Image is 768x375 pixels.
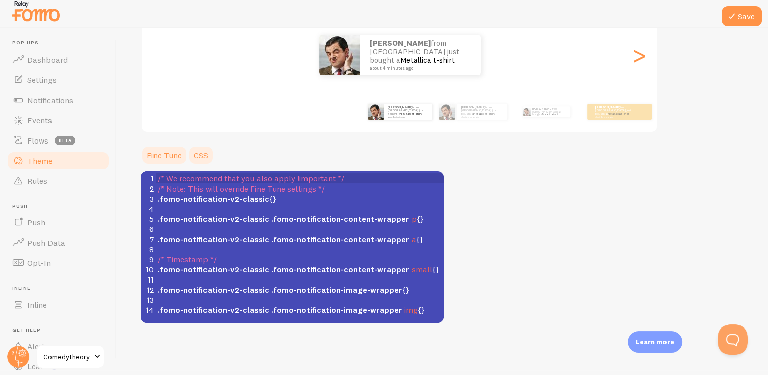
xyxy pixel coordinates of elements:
[27,156,53,166] span: Theme
[6,130,110,151] a: Flows beta
[55,136,75,145] span: beta
[36,345,105,369] a: Comedytheory
[595,105,620,109] strong: [PERSON_NAME]
[370,66,468,71] small: about 4 minutes ago
[158,305,269,315] span: .fomo-notification-v2-classic
[6,295,110,315] a: Inline
[158,194,276,204] span: {}
[532,106,566,117] p: from [GEOGRAPHIC_DATA] just bought a
[158,305,425,315] span: {}
[718,324,748,355] iframe: Help Scout Beacon - Open
[12,327,110,334] span: Get Help
[461,105,503,118] p: from [GEOGRAPHIC_DATA] just bought a
[6,70,110,90] a: Settings
[404,305,418,315] span: img
[522,108,530,116] img: Fomo
[141,234,156,244] div: 7
[158,183,325,194] span: /* Note: This will override Fine Tune settings */
[271,234,409,244] span: .fomo-notification-content-wrapper
[400,55,455,65] a: Metallica t-shirt
[158,214,269,224] span: .fomo-notification-v2-classic
[628,331,682,353] div: Learn more
[12,203,110,210] span: Push
[141,244,156,254] div: 8
[141,305,156,315] div: 14
[27,238,65,248] span: Push Data
[370,38,431,48] strong: [PERSON_NAME]
[400,112,422,116] a: Metallica t-shirt
[141,224,156,234] div: 6
[6,151,110,171] a: Theme
[271,214,409,224] span: .fomo-notification-content-wrapper
[158,173,344,183] span: /* We recommend that you also apply !important */
[141,285,156,295] div: 12
[27,55,68,65] span: Dashboard
[158,285,409,295] span: {}
[141,274,156,285] div: 11
[27,75,57,85] span: Settings
[158,264,439,274] span: {}
[141,214,156,224] div: 5
[439,104,455,120] img: Fomo
[412,234,416,244] span: a
[141,295,156,305] div: 13
[158,234,423,244] span: {}
[158,234,269,244] span: .fomo-notification-v2-classic
[27,135,48,146] span: Flows
[542,113,559,116] a: Metallica t-shirt
[27,300,47,310] span: Inline
[633,19,645,91] div: Next slide
[27,217,45,227] span: Push
[319,35,360,75] img: Fomo
[141,254,156,264] div: 9
[12,40,110,46] span: Pop-ups
[6,110,110,130] a: Events
[141,173,156,183] div: 1
[368,104,384,120] img: Fomo
[43,351,91,363] span: Comedytheory
[461,116,502,118] small: about 4 minutes ago
[595,116,635,118] small: about 4 minutes ago
[388,105,412,109] strong: [PERSON_NAME]
[6,50,110,70] a: Dashboard
[271,305,402,315] span: .fomo-notification-image-wrapper
[27,258,51,268] span: Opt-In
[6,90,110,110] a: Notifications
[158,214,424,224] span: {}
[141,145,188,165] a: Fine Tune
[473,112,495,116] a: Metallica t-shirt
[388,105,428,118] p: from [GEOGRAPHIC_DATA] just bought a
[12,285,110,292] span: Inline
[27,341,49,351] span: Alerts
[158,264,269,274] span: .fomo-notification-v2-classic
[141,264,156,274] div: 10
[271,264,409,274] span: .fomo-notification-content-wrapper
[461,105,485,109] strong: [PERSON_NAME]
[141,194,156,204] div: 3
[6,336,110,356] a: Alerts
[6,253,110,273] a: Opt-In
[532,107,552,110] strong: [PERSON_NAME]
[6,232,110,253] a: Push Data
[141,204,156,214] div: 4
[158,194,269,204] span: .fomo-notification-v2-classic
[271,285,402,295] span: .fomo-notification-image-wrapper
[370,39,471,71] p: from [GEOGRAPHIC_DATA] just bought a
[27,95,73,105] span: Notifications
[27,115,52,125] span: Events
[6,171,110,191] a: Rules
[595,105,636,118] p: from [GEOGRAPHIC_DATA] just bought a
[412,214,417,224] span: p
[158,285,269,295] span: .fomo-notification-v2-classic
[141,183,156,194] div: 2
[188,145,214,165] a: CSS
[158,254,217,264] span: /* Timestamp */
[6,212,110,232] a: Push
[412,264,432,274] span: small
[388,116,427,118] small: about 4 minutes ago
[607,112,629,116] a: Metallica t-shirt
[636,337,674,347] p: Learn more
[27,176,47,186] span: Rules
